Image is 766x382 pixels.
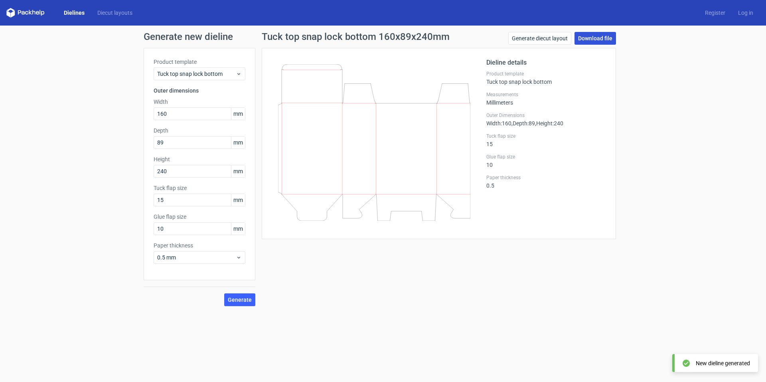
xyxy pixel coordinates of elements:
span: , Height : 240 [535,120,563,127]
label: Glue flap size [486,154,606,160]
h1: Tuck top snap lock bottom 160x89x240mm [262,32,450,42]
a: Download file [574,32,616,45]
label: Paper thickness [486,174,606,181]
button: Generate [224,293,255,306]
label: Product template [154,58,245,66]
span: Tuck top snap lock bottom [157,70,236,78]
span: mm [231,223,245,235]
span: 0.5 mm [157,253,236,261]
label: Measurements [486,91,606,98]
a: Diecut layouts [91,9,139,17]
span: mm [231,108,245,120]
span: , Depth : 89 [511,120,535,127]
label: Height [154,155,245,163]
a: Dielines [57,9,91,17]
span: Width : 160 [486,120,511,127]
label: Tuck flap size [154,184,245,192]
a: Generate diecut layout [508,32,571,45]
span: mm [231,194,245,206]
div: 0.5 [486,174,606,189]
a: Log in [732,9,760,17]
label: Width [154,98,245,106]
span: mm [231,137,245,148]
label: Product template [486,71,606,77]
div: New dieline generated [696,359,750,367]
h3: Outer dimensions [154,87,245,95]
label: Glue flap size [154,213,245,221]
label: Depth [154,127,245,135]
div: 10 [486,154,606,168]
label: Outer Dimensions [486,112,606,119]
span: mm [231,165,245,177]
h1: Generate new dieline [144,32,622,42]
span: Generate [228,297,252,303]
label: Paper thickness [154,241,245,249]
div: Millimeters [486,91,606,106]
h2: Dieline details [486,58,606,67]
div: Tuck top snap lock bottom [486,71,606,85]
label: Tuck flap size [486,133,606,139]
a: Register [699,9,732,17]
div: 15 [486,133,606,147]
